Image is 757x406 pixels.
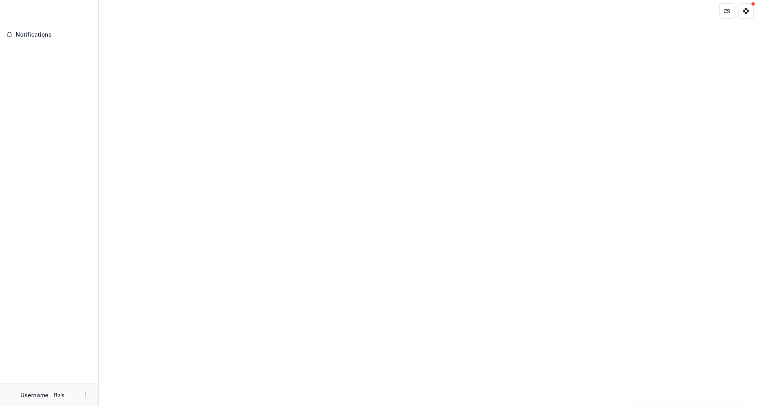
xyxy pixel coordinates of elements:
[719,3,735,19] button: Partners
[21,391,48,399] p: Username
[81,390,90,400] button: More
[3,28,95,41] button: Notifications
[16,32,92,38] span: Notifications
[52,391,67,399] p: Role
[738,3,754,19] button: Get Help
